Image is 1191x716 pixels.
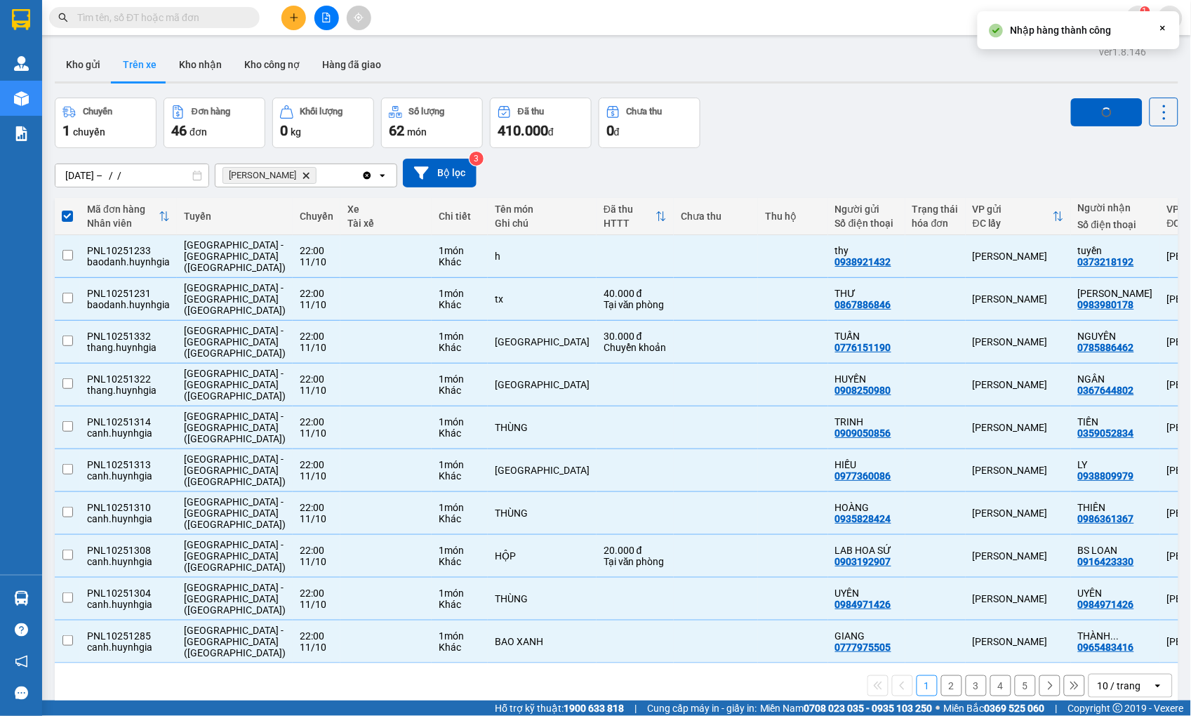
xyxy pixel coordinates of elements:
[1078,202,1153,213] div: Người nhận
[1078,513,1134,524] div: 0986361367
[222,167,317,184] span: Cam Đức, close by backspace
[1078,427,1134,439] div: 0359052834
[912,218,959,229] div: hóa đơn
[184,582,286,616] span: [GEOGRAPHIC_DATA] - [GEOGRAPHIC_DATA] ([GEOGRAPHIC_DATA])
[439,513,481,524] div: Khác
[14,591,29,606] img: warehouse-icon
[184,282,286,316] span: [GEOGRAPHIC_DATA] - [GEOGRAPHIC_DATA] ([GEOGRAPHIC_DATA])
[597,198,674,235] th: Toggle SortBy
[1078,245,1153,256] div: tuyền
[1078,385,1134,396] div: 0367644802
[1078,545,1153,556] div: BS LOAN
[835,331,898,342] div: TUẤN
[835,245,898,256] div: thy
[311,48,392,81] button: Hàng đã giao
[604,288,667,299] div: 40.000 đ
[439,245,481,256] div: 1 món
[439,342,481,353] div: Khác
[281,6,306,30] button: plus
[835,588,898,599] div: UYÊN
[87,545,170,556] div: PNL10251308
[835,427,891,439] div: 0909050856
[80,198,177,235] th: Toggle SortBy
[403,159,477,187] button: Bộ lọc
[300,513,333,524] div: 11/10
[606,122,614,139] span: 0
[439,470,481,482] div: Khác
[439,545,481,556] div: 1 món
[835,556,891,567] div: 0903192907
[973,508,1064,519] div: [PERSON_NAME]
[495,204,590,215] div: Tên món
[87,416,170,427] div: PNL10251314
[944,701,1045,716] span: Miền Bắc
[87,373,170,385] div: PNL10251322
[439,630,481,642] div: 1 món
[1157,22,1169,34] svg: Close
[439,256,481,267] div: Khác
[289,13,299,22] span: plus
[973,293,1064,305] div: [PERSON_NAME]
[973,336,1064,347] div: [PERSON_NAME]
[300,373,333,385] div: 22:00
[599,98,700,148] button: Chưa thu0đ
[439,416,481,427] div: 1 món
[14,56,29,71] img: warehouse-icon
[14,126,29,141] img: solution-icon
[87,599,170,610] div: canh.huynhgia
[321,13,331,22] span: file-add
[389,122,404,139] span: 62
[1078,416,1153,427] div: TIẾN
[87,556,170,567] div: canh.huynhgia
[300,588,333,599] div: 22:00
[184,539,286,573] span: [GEOGRAPHIC_DATA] - [GEOGRAPHIC_DATA] ([GEOGRAPHIC_DATA])
[300,342,333,353] div: 11/10
[917,675,938,696] button: 1
[300,545,333,556] div: 22:00
[300,416,333,427] div: 22:00
[604,204,656,215] div: Đã thu
[184,211,286,222] div: Tuyến
[87,385,170,396] div: thang.huynhgia
[1111,630,1119,642] span: ...
[15,623,28,637] span: question-circle
[470,152,484,166] sup: 3
[280,122,288,139] span: 0
[439,502,481,513] div: 1 món
[973,422,1064,433] div: [PERSON_NAME]
[1098,679,1141,693] div: 10 / trang
[192,107,230,117] div: Đơn hàng
[681,211,751,222] div: Chưa thu
[439,385,481,396] div: Khác
[55,164,208,187] input: Select a date range.
[1140,6,1150,16] sup: 1
[1152,680,1164,691] svg: open
[973,636,1064,647] div: [PERSON_NAME]
[1078,299,1134,310] div: 0983980178
[87,459,170,470] div: PNL10251313
[1078,642,1134,653] div: 0965483416
[300,459,333,470] div: 22:00
[87,630,170,642] div: PNL10251285
[55,48,112,81] button: Kho gửi
[300,385,333,396] div: 11/10
[634,701,637,716] span: |
[1078,459,1153,470] div: LY
[835,288,898,299] div: THƯ
[973,218,1053,229] div: ĐC lấy
[760,701,933,716] span: Miền Nam
[439,556,481,567] div: Khác
[319,168,321,183] input: Selected Cam Đức.
[604,342,667,353] div: Chuyển khoản
[604,299,667,310] div: Tại văn phòng
[407,126,427,138] span: món
[87,218,159,229] div: Nhân viên
[835,630,898,642] div: GIANG
[381,98,483,148] button: Số lượng62món
[300,427,333,439] div: 11/10
[272,98,374,148] button: Khối lượng0kg
[300,331,333,342] div: 22:00
[518,107,544,117] div: Đã thu
[495,508,590,519] div: THÙNG
[439,588,481,599] div: 1 món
